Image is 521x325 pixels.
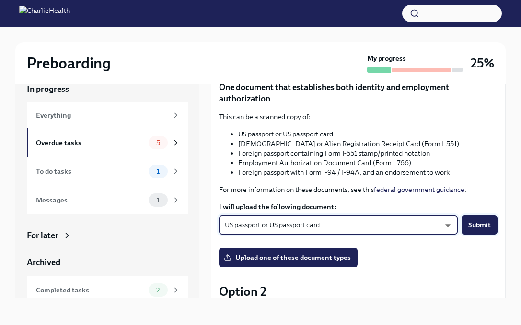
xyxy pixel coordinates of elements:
a: Completed tasks2 [27,276,188,304]
a: Archived [27,257,188,268]
div: Completed tasks [36,285,145,295]
span: 2 [151,287,165,294]
span: 1 [151,197,165,204]
li: Foreign passport with Form I-94 / I-94A, and an endorsement to work [238,168,498,177]
li: [DEMOGRAPHIC_DATA] or Alien Registration Receipt Card (Form I-551) [238,139,498,148]
li: Employment Authorization Document Card (Form I-766) [238,158,498,168]
label: I will upload the following document: [219,202,498,212]
strong: My progress [367,54,406,63]
a: Overdue tasks5 [27,128,188,157]
img: CharlieHealth [19,6,70,21]
p: This can be a scanned copy of: [219,112,498,122]
div: Messages [36,195,145,205]
span: Submit [468,220,491,230]
a: In progress [27,83,188,95]
a: Messages1 [27,186,188,214]
h3: 25% [471,55,494,72]
span: Upload one of these document types [226,253,351,262]
div: For later [27,230,58,241]
a: For later [27,230,188,241]
button: Submit [462,215,498,235]
p: Option 2 [219,283,498,300]
p: One document that establishes both identity and employment authorization [219,81,498,104]
h2: Preboarding [27,54,111,73]
a: To do tasks1 [27,157,188,186]
a: Everything [27,102,188,128]
p: For more information on these documents, see this . [219,185,498,194]
li: US passport or US passport card [238,129,498,139]
div: Everything [36,110,168,121]
div: Overdue tasks [36,137,145,148]
label: Upload one of these document types [219,248,358,267]
span: 1 [151,168,165,175]
div: To do tasks [36,166,145,177]
li: Foreign passport containing Form I-551 stamp/printed notation [238,148,498,158]
div: US passport or US passport card [219,215,458,235]
a: federal government guidance [374,185,464,194]
span: 5 [151,139,166,146]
